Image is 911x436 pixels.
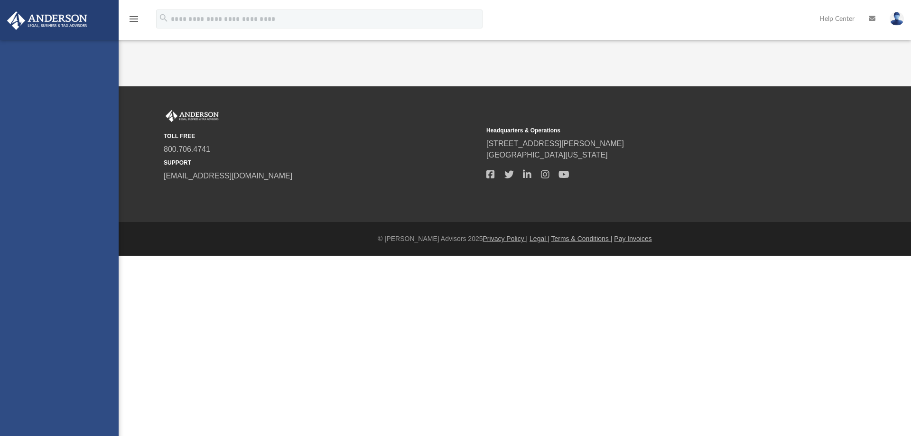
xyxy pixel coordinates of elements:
img: User Pic [890,12,904,26]
small: Headquarters & Operations [486,126,802,135]
a: 800.706.4741 [164,145,210,153]
a: Terms & Conditions | [551,235,613,242]
a: Pay Invoices [614,235,651,242]
small: SUPPORT [164,158,480,167]
i: menu [128,13,139,25]
a: [STREET_ADDRESS][PERSON_NAME] [486,139,624,148]
a: menu [128,18,139,25]
a: Legal | [530,235,549,242]
i: search [158,13,169,23]
small: TOLL FREE [164,132,480,140]
div: © [PERSON_NAME] Advisors 2025 [119,234,911,244]
a: [EMAIL_ADDRESS][DOMAIN_NAME] [164,172,292,180]
a: [GEOGRAPHIC_DATA][US_STATE] [486,151,608,159]
a: Privacy Policy | [483,235,528,242]
img: Anderson Advisors Platinum Portal [164,110,221,122]
img: Anderson Advisors Platinum Portal [4,11,90,30]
